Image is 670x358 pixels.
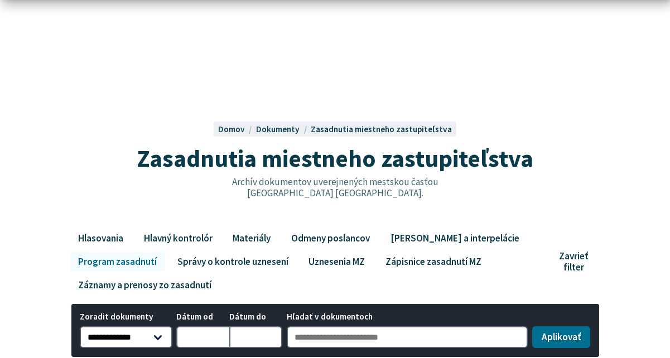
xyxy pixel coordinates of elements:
select: Zoradiť dokumenty [80,326,172,349]
a: Zápisnice zasadnutí MZ [377,252,489,271]
a: Správy o kontrole uznesení [169,252,296,271]
a: Zasadnutia miestneho zastupiteľstva [311,124,452,134]
span: Dokumenty [256,124,300,134]
span: Zoradiť dokumenty [80,312,172,322]
a: Záznamy a prenosy zo zasadnutí [70,275,220,294]
a: Program zasadnutí [70,252,165,271]
a: Uznesenia MZ [301,252,373,271]
span: Zavrieť filter [559,250,588,273]
span: Zasadnutia miestneho zastupiteľstva [137,143,533,173]
a: Hlavný kontrolór [136,229,220,248]
input: Dátum do [229,326,282,349]
span: Dátum do [229,312,282,322]
p: Archív dokumentov uverejnených mestskou časťou [GEOGRAPHIC_DATA] [GEOGRAPHIC_DATA]. [208,176,462,199]
input: Hľadať v dokumentoch [287,326,528,349]
a: Dokumenty [256,124,311,134]
span: Hľadať v dokumentoch [287,312,528,322]
button: Zavrieť filter [552,250,600,273]
input: Dátum od [176,326,229,349]
a: Hlasovania [70,229,132,248]
a: [PERSON_NAME] a interpelácie [382,229,527,248]
button: Aplikovať [532,326,590,349]
a: Odmeny poslancov [283,229,378,248]
span: Domov [218,124,245,134]
span: Dátum od [176,312,229,322]
a: Domov [218,124,256,134]
a: Materiály [225,229,279,248]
